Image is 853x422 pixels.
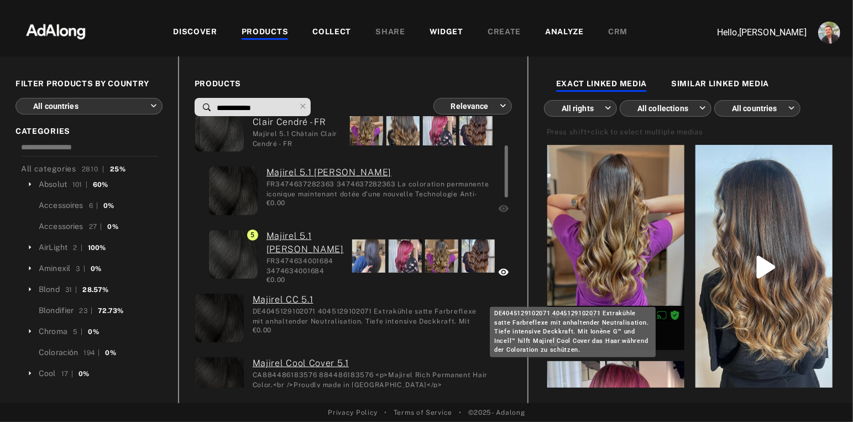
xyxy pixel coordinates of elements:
div: AirLight [39,242,67,253]
iframe: Chat Widget [798,369,853,422]
span: PRODUCTS [195,78,512,90]
div: Accessories [39,221,83,232]
div: Majirel 5.1 Châtain Clair Cendré - FR [253,129,342,148]
div: CA884486183576 884486183576 <p>Majirel Rich Permanent Hair Color.<br />Proudly made in Canada.</p> [253,370,490,389]
div: 27 | [89,222,102,232]
div: Blond [39,284,60,295]
div: SIMILAR LINKED MEDIA [671,78,769,91]
div: WIDGET [430,26,463,39]
div: Accessoires [39,200,83,211]
p: Hello, [PERSON_NAME] [696,26,807,39]
div: 6 | [89,201,98,211]
span: FILTER PRODUCTS BY COUNTRY [15,78,163,90]
span: © 2025 - Adalong [468,408,525,418]
div: Coloración [39,347,79,358]
div: 101 | [72,180,87,190]
a: (ada-lorealpro-3574) Majirel Cool Cover 5.1: CA884486183576 884486183576 <p>Majirel Rich Permanen... [253,357,490,370]
div: 25% [110,164,126,174]
div: Aminexil [39,263,70,274]
button: Disable diffusion on this media [653,309,670,321]
div: All countries [724,93,795,123]
div: Cool [39,368,56,379]
span: • [459,408,462,418]
button: Account settings [815,19,843,46]
div: ANALYZE [545,26,584,39]
div: 0% [105,348,116,358]
div: SHARE [375,26,405,39]
div: All categories [21,163,126,175]
div: FR3474637282363 3474637282363 La coloration permanente iconique maintenant dotée d'une nouvelle T... [266,179,490,198]
div: Relevance [443,91,506,121]
div: DE4045129102071 4045129102071 Extrakühle satte Farbreflexe mit anhaltender Neutralisation. Tiefe ... [490,307,656,357]
div: Blondifier [39,305,74,316]
div: Press shift+click to select multiple medias [547,127,703,138]
div: 5 | [73,327,83,337]
div: COLLECT [312,26,351,39]
img: ACg8ocLjEk1irI4XXb49MzUGwa4F_C3PpCyg-3CPbiuLEZrYEA=s96-c [818,22,840,44]
div: 194 | [84,348,100,358]
div: PRODUCTS [242,26,289,39]
div: €0.00 [266,275,344,285]
div: Absolut [39,179,67,190]
div: 0% [103,201,114,211]
img: 3474634001684_EN_1.jpg [209,230,258,279]
img: 3474637279660_EN_1.jpg [195,103,244,152]
div: 0% [79,369,89,379]
a: Privacy Policy [328,408,378,418]
img: 884486183576_MAJIRELCC_5.1.jpg [195,357,244,406]
a: (ada-lorealpro-2325) Majirel 5.1 Châtain Clair Cendré: FR3474637282363 3474637282363 La coloratio... [266,166,490,179]
div: DE4045129102071 4045129102071 Extrakühle satte Farbreflexe mit anhaltender Neutralisation. Tiefe ... [253,306,490,325]
div: 17 | [61,369,74,379]
img: 3474634001684_EN_1.jpg [197,103,246,152]
span: Rights agreed [670,311,680,319]
a: (ada-lorealpro-1799) Majirel 5.1 Châtain Clair Cendré: FR3474634001684 3474634001684 Coloration p... [266,230,344,256]
div: 3 | [76,264,85,274]
div: 0% [88,327,99,337]
div: Chroma [39,326,67,337]
a: (ada-lorealpro-3588) Majirel CC 5.1: DE4045129102071 4045129102071 Extrakühle satte Farbreflexe m... [253,293,490,306]
div: 23 | [80,306,93,316]
img: 63233d7d88ed69de3c212112c67096b6.png [7,14,104,47]
div: 2 | [73,243,82,253]
div: €0.00 [253,325,490,335]
div: 100% [88,243,106,253]
div: EXACT LINKED MEDIA [556,78,647,91]
img: 3474630575479_EN_1.jpg [195,294,244,342]
div: All countries [25,91,157,121]
div: 28.57% [83,285,109,295]
div: All rights [554,93,611,123]
div: 31 | [65,285,77,295]
span: CATEGORIES [15,126,163,137]
div: CREATE [488,26,521,39]
div: CRM [608,26,627,39]
span: 5 [247,230,258,241]
div: 72.73% [98,306,123,316]
a: Terms of Service [394,408,452,418]
div: 0% [91,264,101,274]
div: 60% [93,180,108,190]
div: 2810 | [82,164,104,174]
div: DISCOVER [173,26,217,39]
div: 0% [107,222,118,232]
div: €0.00 [266,198,490,208]
div: FR3474634001684 3474634001684 Coloration permanente crème de beauté pour un toucher doux et une c... [266,256,344,275]
span: • [384,408,387,418]
img: 3474637279660_EN_1.jpg [209,166,258,215]
div: All collections [630,93,706,123]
